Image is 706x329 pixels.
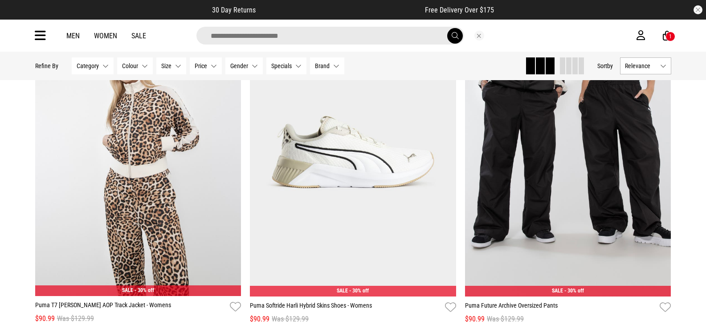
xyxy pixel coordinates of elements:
span: $90.99 [35,313,55,324]
span: SALE [337,288,348,294]
span: SALE [122,287,133,293]
div: 1 [669,33,672,40]
span: Brand [315,62,330,69]
span: Size [161,62,171,69]
span: Price [195,62,207,69]
span: $90.99 [250,314,269,325]
span: - 30% off [135,287,154,293]
a: Puma Future Archive Oversized Pants [465,301,657,314]
span: Was $129.99 [272,314,309,325]
span: $90.99 [465,314,485,325]
span: 30 Day Returns [212,6,256,14]
span: Category [77,62,99,69]
span: - 30% off [564,288,584,294]
a: Puma T7 [PERSON_NAME] AOP Track Jacket - Womens [35,301,227,313]
button: Relevance [620,57,671,74]
button: Gender [225,57,263,74]
a: Women [94,32,117,40]
span: - 30% off [349,288,369,294]
img: Puma T7 Leo Luxe Aop Track Jacket - Womens in Brown [35,8,241,297]
button: Category [72,57,114,74]
a: 1 [663,31,671,41]
button: Brand [310,57,344,74]
img: Puma Future Archive Oversized Pants in Black [465,8,671,297]
span: Was $129.99 [57,313,94,324]
a: Men [66,32,80,40]
button: Size [156,57,186,74]
a: Sale [131,32,146,40]
button: Close search [474,31,484,41]
iframe: Customer reviews powered by Trustpilot [273,5,407,14]
button: Sortby [597,61,613,71]
img: Puma Softride Harli Hybrid Skins Shoes - Womens in White [250,8,456,297]
span: Specials [271,62,292,69]
span: Gender [230,62,248,69]
span: Colour [122,62,138,69]
button: Open LiveChat chat widget [7,4,34,30]
a: Puma Softride Harli Hybrid Skins Shoes - Womens [250,301,441,314]
p: Refine By [35,62,58,69]
span: Relevance [625,62,657,69]
button: Colour [117,57,153,74]
span: SALE [552,288,563,294]
span: Was $129.99 [487,314,524,325]
span: by [607,62,613,69]
button: Specials [266,57,306,74]
span: Free Delivery Over $175 [425,6,494,14]
button: Price [190,57,222,74]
